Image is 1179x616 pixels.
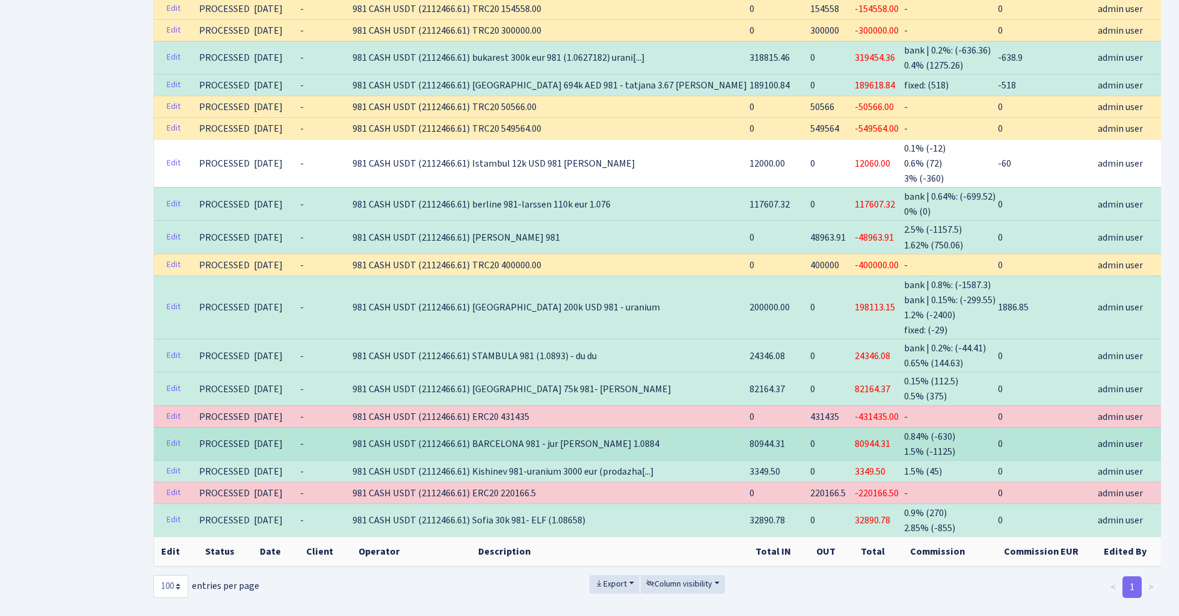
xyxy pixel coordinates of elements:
[153,575,188,598] select: entries per page
[1098,2,1143,16] span: admin user
[1098,300,1143,315] span: admin user
[904,224,963,252] span: 2.5% (-1157.5) 1.62% (750.06)
[299,537,351,566] th: Client
[998,122,1003,135] span: 0
[904,487,908,500] span: -
[161,21,186,40] a: Edit
[352,198,470,211] span: 981 CASH USDT (2112466.61)
[1098,51,1143,65] span: admin user
[254,465,283,478] span: [DATE]
[810,24,839,37] span: 300000
[748,537,809,566] th: Total IN
[300,157,304,170] span: -
[589,575,639,594] button: Export
[855,350,890,363] span: 24346.08
[199,157,250,170] span: PROCESSED
[161,195,186,214] a: Edit
[254,24,283,37] span: [DATE]
[352,2,470,16] span: 981 CASH USDT (2112466.61)
[855,231,894,244] span: -48963.91
[855,487,899,500] span: -220166.50
[352,157,470,170] span: 981 CASH USDT (2112466.61)
[855,100,894,114] span: -50566.00
[997,537,1097,566] th: Commission EUR
[199,2,250,16] span: PROCESSED
[904,2,908,16] span: -
[998,410,1003,423] span: 0
[904,507,955,535] span: 0.9% (270) 2.85% (-855)
[1098,23,1143,38] span: admin user
[810,198,815,211] span: 0
[300,198,304,211] span: -
[300,51,304,64] span: -
[352,465,470,478] span: 981 CASH USDT (2112466.61)
[352,51,470,64] span: 981 CASH USDT (2112466.61)
[855,259,899,272] span: -400000.00
[1122,576,1142,598] a: 1
[199,383,250,396] span: PROCESSED
[1098,100,1143,114] span: admin user
[352,231,470,244] span: 981 CASH USDT (2112466.61)
[810,410,839,423] span: 431435
[1098,122,1143,136] span: admin user
[254,157,283,170] span: [DATE]
[998,437,1003,451] span: 0
[472,259,541,272] span: TRC20 400000.00
[254,301,283,314] span: [DATE]
[300,350,304,363] span: -
[1098,486,1143,500] span: admin user
[904,122,908,135] span: -
[352,514,470,527] span: 981 CASH USDT (2112466.61)
[809,537,854,566] th: OUT
[750,198,790,211] span: 117607.32
[300,487,304,500] span: -
[352,122,470,135] span: 981 CASH USDT (2112466.61)
[854,537,903,566] th: Total
[472,79,747,92] span: [GEOGRAPHIC_DATA] 694k AED 981 - tatjana 3.67 [PERSON_NAME]
[472,383,671,396] span: [GEOGRAPHIC_DATA] 75k 981- [PERSON_NAME]
[810,465,815,478] span: 0
[161,48,186,67] a: Edit
[810,2,839,16] span: 154558
[254,487,283,500] span: [DATE]
[472,2,541,16] span: TRC20 154558.00
[1098,78,1143,93] span: admin user
[472,437,659,451] span: BARCELONA 981 - jur [PERSON_NAME] 1.0884
[161,462,186,481] a: Edit
[254,259,283,272] span: [DATE]
[471,537,748,566] th: Description
[254,437,283,451] span: [DATE]
[153,575,259,598] label: entries per page
[352,350,470,363] span: 981 CASH USDT (2112466.61)
[352,410,470,423] span: 981 CASH USDT (2112466.61)
[750,410,754,423] span: 0
[352,24,470,37] span: 981 CASH USDT (2112466.61)
[855,122,899,135] span: -549564.00
[300,437,304,451] span: -
[904,24,908,37] span: -
[903,537,997,566] th: Commission
[1098,230,1143,245] span: admin user
[199,51,250,64] span: PROCESSED
[855,410,899,423] span: -431435.00
[161,228,186,247] a: Edit
[998,350,1003,363] span: 0
[750,465,780,478] span: 3349.50
[254,198,283,211] span: [DATE]
[904,44,991,72] span: bank | 0.2%: (-636.36) 0.4% (1275.26)
[750,487,754,500] span: 0
[998,259,1003,272] span: 0
[1097,537,1165,566] th: Edited By
[810,383,815,396] span: 0
[750,383,785,396] span: 82164.37
[472,514,585,527] span: Sofia 30k 981- ELF (1.08658)
[161,346,186,365] a: Edit
[750,350,785,363] span: 24346.08
[300,301,304,314] span: -
[998,198,1003,211] span: 0
[300,2,304,16] span: -
[1098,382,1143,396] span: admin user
[855,383,890,396] span: 82164.37
[855,2,899,16] span: -154558.00
[998,24,1003,37] span: 0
